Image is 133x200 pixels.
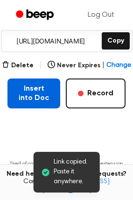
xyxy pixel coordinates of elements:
[42,179,110,193] a: [EMAIL_ADDRESS][DOMAIN_NAME]
[7,79,60,108] button: Insert into Doc
[39,60,42,71] span: |
[106,61,131,71] span: Change
[102,32,130,50] button: Copy
[6,178,127,194] span: Contact us
[2,61,34,71] button: Delete
[9,6,62,24] a: Beep
[66,79,126,108] button: Record
[48,61,131,71] button: Never Expires|Change
[102,61,105,71] span: |
[78,4,124,26] a: Log Out
[7,161,126,175] p: Tired of copying and pasting? Use the extension to automatically insert your recordings.
[54,157,92,187] span: Link copied. Paste it anywhere.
